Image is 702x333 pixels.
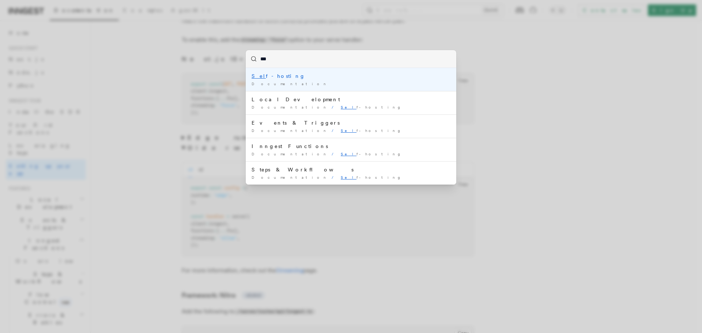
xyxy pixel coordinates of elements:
span: / [332,152,338,156]
mark: Sel [252,73,266,79]
span: / [332,175,338,179]
div: Local Development [252,96,450,103]
span: Documentation [252,105,329,109]
span: / [332,105,338,109]
mark: Sel [341,152,356,156]
span: f-hosting [341,128,401,133]
span: f-hosting [341,105,401,109]
mark: Sel [341,105,356,109]
div: Events & Triggers [252,119,450,126]
div: f-hosting [252,72,450,80]
span: Documentation [252,175,329,179]
span: Documentation [252,128,329,133]
span: Documentation [252,152,329,156]
mark: Sel [341,175,356,179]
div: Steps & Workflows [252,166,450,173]
span: f-hosting [341,152,401,156]
span: f-hosting [341,175,401,179]
div: Inngest Functions [252,143,450,150]
span: Documentation [252,82,329,86]
mark: Sel [341,128,356,133]
span: / [332,128,338,133]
